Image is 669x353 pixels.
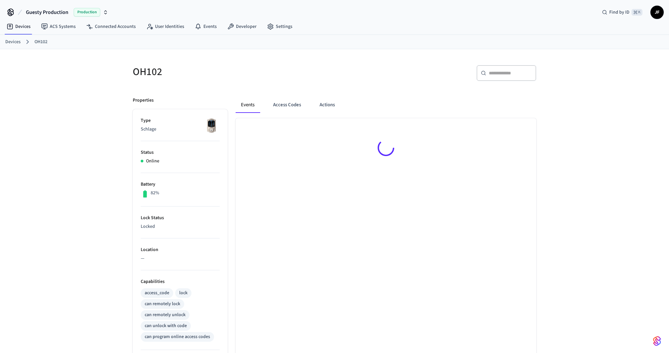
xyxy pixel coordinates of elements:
a: ACS Systems [36,21,81,33]
div: can remotely unlock [145,311,186,318]
button: Actions [314,97,340,113]
button: Events [236,97,260,113]
a: Devices [1,21,36,33]
a: OH102 [35,39,47,45]
p: Properties [133,97,154,104]
h5: OH102 [133,65,331,79]
div: Find by ID⌘ K [597,6,648,18]
p: 82% [151,190,159,197]
div: access_code [145,290,169,297]
p: Location [141,246,220,253]
p: Lock Status [141,215,220,221]
p: Capabilities [141,278,220,285]
a: Devices [5,39,21,45]
p: Battery [141,181,220,188]
a: Connected Accounts [81,21,141,33]
div: can remotely lock [145,301,180,308]
a: Settings [262,21,298,33]
img: Schlage Sense Smart Deadbolt with Camelot Trim, Front [203,117,220,134]
div: can unlock with code [145,322,187,329]
span: Find by ID [609,9,630,16]
div: lock [179,290,187,297]
p: — [141,255,220,262]
p: Type [141,117,220,124]
a: Developer [222,21,262,33]
p: Status [141,149,220,156]
button: JF [650,6,664,19]
a: User Identities [141,21,189,33]
span: JF [651,6,663,18]
button: Access Codes [268,97,306,113]
div: can program online access codes [145,333,210,340]
span: Guesty Production [26,8,68,16]
span: Production [74,8,100,17]
span: ⌘ K [632,9,642,16]
div: ant example [236,97,536,113]
p: Locked [141,223,220,230]
a: Events [189,21,222,33]
p: Online [146,158,159,165]
p: Schlage [141,126,220,133]
img: SeamLogoGradient.69752ec5.svg [653,336,661,346]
